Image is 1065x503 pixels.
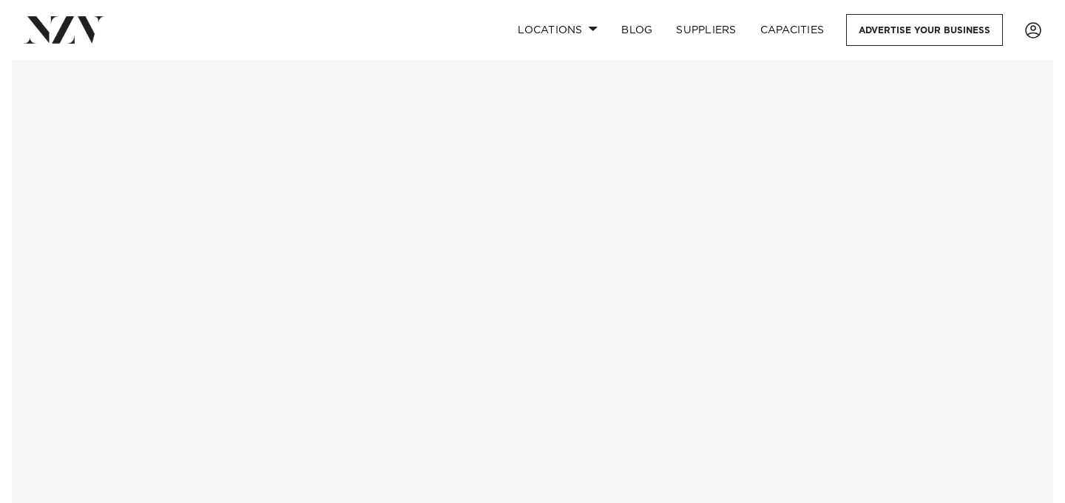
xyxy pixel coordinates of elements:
[609,14,664,46] a: BLOG
[846,14,1003,46] a: Advertise your business
[664,14,748,46] a: SUPPLIERS
[24,16,104,43] img: nzv-logo.png
[506,14,609,46] a: Locations
[748,14,836,46] a: Capacities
